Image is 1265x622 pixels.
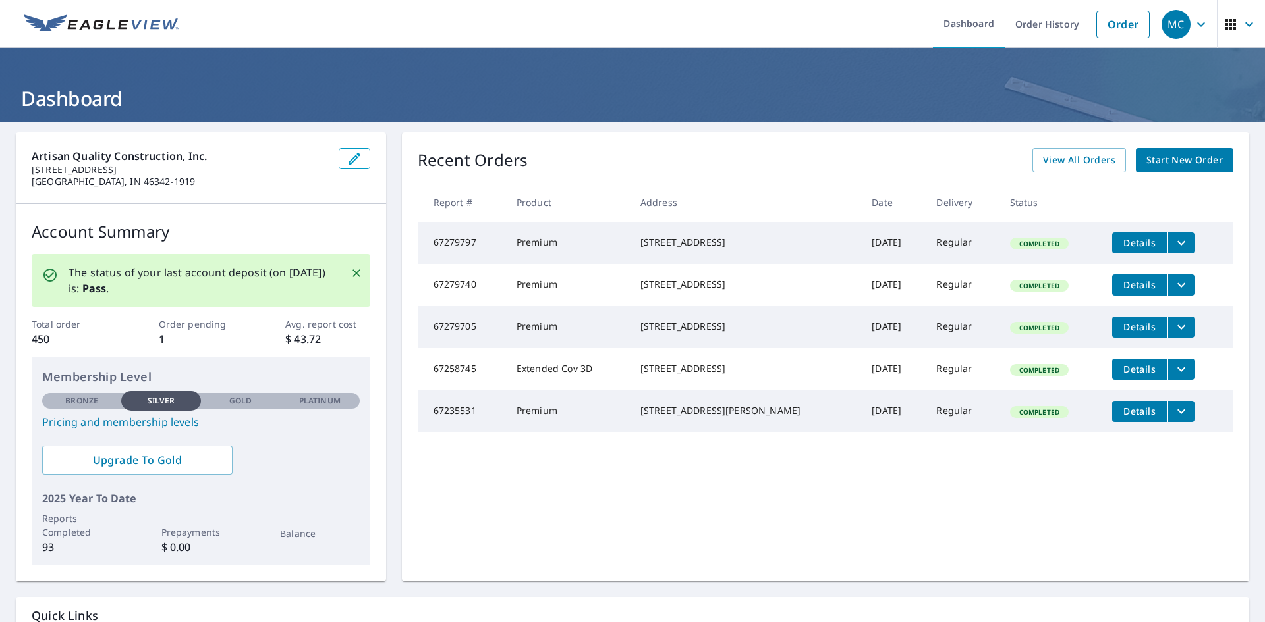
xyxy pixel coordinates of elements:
[1096,11,1150,38] a: Order
[640,320,851,333] div: [STREET_ADDRESS]
[418,222,506,264] td: 67279797
[640,278,851,291] div: [STREET_ADDRESS]
[42,539,121,555] p: 93
[506,264,630,306] td: Premium
[861,390,926,432] td: [DATE]
[861,306,926,348] td: [DATE]
[16,85,1249,112] h1: Dashboard
[418,264,506,306] td: 67279740
[506,306,630,348] td: Premium
[32,176,328,188] p: [GEOGRAPHIC_DATA], IN 46342-1919
[1167,401,1195,422] button: filesDropdownBtn-67235531
[42,414,360,430] a: Pricing and membership levels
[1167,274,1195,296] button: filesDropdownBtn-67279740
[506,222,630,264] td: Premium
[418,148,528,172] p: Recent Orders
[82,281,107,296] b: Pass
[1011,323,1067,332] span: Completed
[159,331,243,347] p: 1
[1167,232,1195,253] button: filesDropdownBtn-67279797
[285,317,370,331] p: Avg. report cost
[418,306,506,348] td: 67279705
[1011,281,1067,290] span: Completed
[1011,239,1067,248] span: Completed
[1112,274,1167,296] button: detailsBtn-67279740
[161,539,240,555] p: $ 0.00
[1167,317,1195,338] button: filesDropdownBtn-67279705
[1112,317,1167,338] button: detailsBtn-67279705
[24,14,179,34] img: EV Logo
[861,183,926,222] th: Date
[148,395,175,407] p: Silver
[926,222,999,264] td: Regular
[418,183,506,222] th: Report #
[1112,359,1167,380] button: detailsBtn-67258745
[1120,405,1160,417] span: Details
[65,395,98,407] p: Bronze
[42,511,121,539] p: Reports Completed
[640,362,851,375] div: [STREET_ADDRESS]
[1120,278,1160,291] span: Details
[161,525,240,539] p: Prepayments
[506,348,630,390] td: Extended Cov 3D
[926,390,999,432] td: Regular
[1120,236,1160,249] span: Details
[1136,148,1233,172] a: Start New Order
[1112,232,1167,253] button: detailsBtn-67279797
[53,453,222,467] span: Upgrade To Gold
[506,390,630,432] td: Premium
[640,236,851,249] div: [STREET_ADDRESS]
[999,183,1102,222] th: Status
[1112,401,1167,422] button: detailsBtn-67235531
[42,368,360,386] p: Membership Level
[861,264,926,306] td: [DATE]
[1120,321,1160,333] span: Details
[285,331,370,347] p: $ 43.72
[926,348,999,390] td: Regular
[32,220,370,244] p: Account Summary
[32,331,116,347] p: 450
[926,306,999,348] td: Regular
[229,395,252,407] p: Gold
[926,183,999,222] th: Delivery
[348,265,365,282] button: Close
[861,348,926,390] td: [DATE]
[1043,152,1115,168] span: View All Orders
[1011,407,1067,417] span: Completed
[418,348,506,390] td: 67258745
[1011,365,1067,375] span: Completed
[32,148,328,164] p: Artisan Quality Construction, Inc.
[159,317,243,331] p: Order pending
[926,264,999,306] td: Regular
[32,317,116,331] p: Total order
[418,390,506,432] td: 67235531
[861,222,926,264] td: [DATE]
[1162,10,1191,39] div: MC
[42,490,360,506] p: 2025 Year To Date
[1120,363,1160,375] span: Details
[42,446,233,475] a: Upgrade To Gold
[640,404,851,417] div: [STREET_ADDRESS][PERSON_NAME]
[1167,359,1195,380] button: filesDropdownBtn-67258745
[1032,148,1126,172] a: View All Orders
[32,164,328,176] p: [STREET_ADDRESS]
[630,183,861,222] th: Address
[280,527,359,540] p: Balance
[69,265,335,296] p: The status of your last account deposit (on [DATE]) is: .
[299,395,341,407] p: Platinum
[506,183,630,222] th: Product
[1146,152,1223,168] span: Start New Order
